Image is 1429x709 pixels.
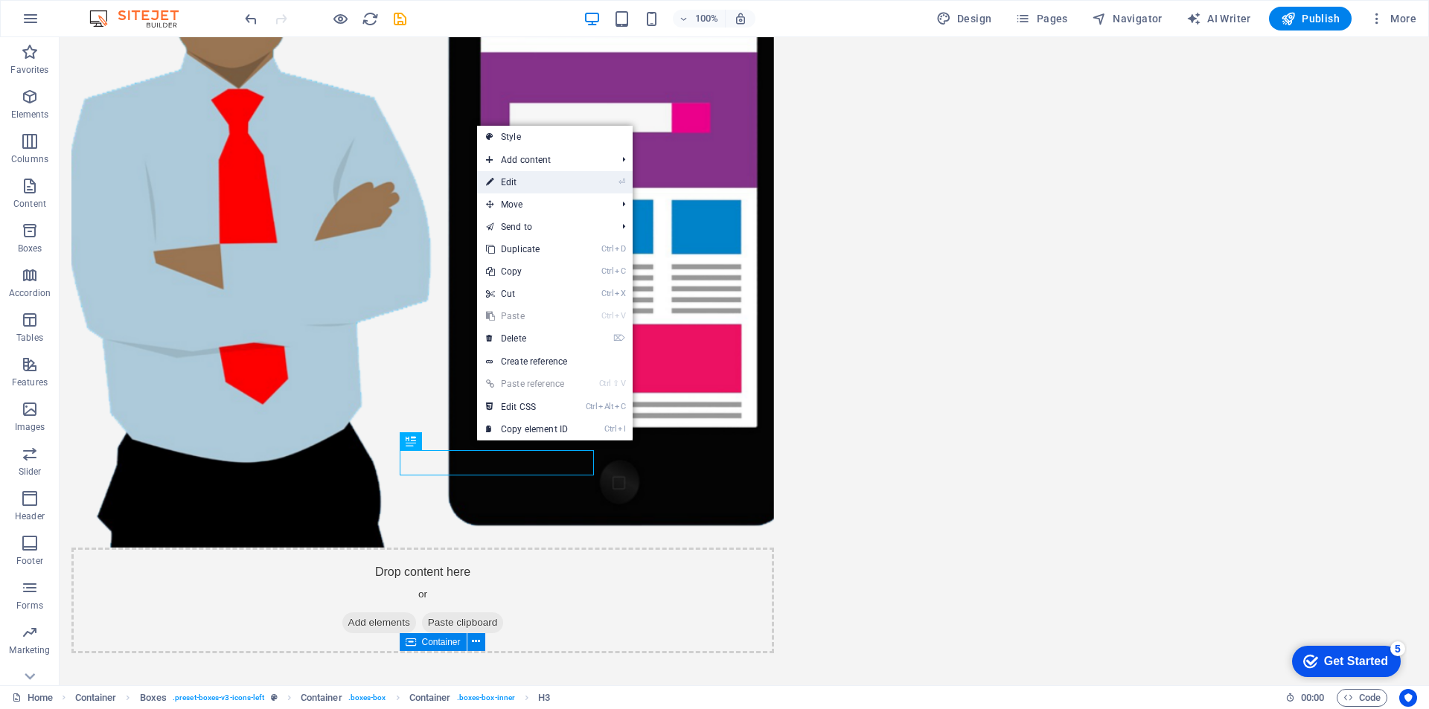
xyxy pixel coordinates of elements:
i: C [615,266,625,276]
a: Send to [477,216,610,238]
button: Usercentrics [1399,689,1417,707]
i: Ctrl [601,244,613,254]
a: ⌦Delete [477,327,577,350]
div: 5 [110,3,125,18]
a: Click to cancel selection. Double-click to open Pages [12,689,53,707]
button: save [391,10,409,28]
i: Ctrl [599,379,611,388]
div: Get Started 5 items remaining, 0% complete [12,7,121,39]
i: This element is a customizable preset [271,693,278,702]
i: C [615,402,625,411]
button: undo [242,10,260,28]
i: Ctrl [601,289,613,298]
p: Elements [11,109,49,121]
i: V [621,379,625,388]
a: CtrlICopy element ID [477,418,577,440]
i: Ctrl [604,424,616,434]
h6: Session time [1285,689,1325,707]
p: Favorites [10,64,48,76]
span: Click to select. Double-click to edit [538,689,550,707]
span: . preset-boxes-v3-icons-left [173,689,265,707]
a: Create reference [477,350,633,373]
span: Code [1343,689,1381,707]
a: ⏎Edit [477,171,577,193]
p: Header [15,510,45,522]
i: Ctrl [601,311,613,321]
span: Pages [1015,11,1067,26]
p: Boxes [18,243,42,254]
a: CtrlVPaste [477,305,577,327]
button: reload [361,10,379,28]
span: Container [422,638,461,647]
span: Click to select. Double-click to edit [409,689,451,707]
button: Code [1337,689,1387,707]
i: V [615,311,625,321]
span: . boxes-box [348,689,386,707]
span: Design [936,11,992,26]
span: Click to select. Double-click to edit [301,689,342,707]
span: . boxes-box-inner [457,689,516,707]
span: Add content [477,149,610,171]
a: CtrlDDuplicate [477,238,577,260]
button: Navigator [1086,7,1169,31]
p: Features [12,376,48,388]
p: Content [13,198,46,210]
span: 00 00 [1301,689,1324,707]
button: Publish [1269,7,1352,31]
span: Navigator [1092,11,1163,26]
i: Ctrl [586,402,598,411]
span: : [1311,692,1314,703]
p: Footer [16,555,43,567]
button: More [1364,7,1422,31]
p: Columns [11,153,48,165]
a: CtrlXCut [477,283,577,305]
i: On resize automatically adjust zoom level to fit chosen device. [734,12,747,25]
button: Click here to leave preview mode and continue editing [331,10,349,28]
i: Undo: Edit headline (Ctrl+Z) [243,10,260,28]
i: ⏎ [618,177,625,187]
p: Tables [16,332,43,344]
h6: 100% [695,10,719,28]
i: Reload page [362,10,379,28]
button: Design [930,7,998,31]
a: Ctrl⇧VPaste reference [477,373,577,395]
i: X [615,289,625,298]
p: Accordion [9,287,51,299]
i: D [615,244,625,254]
i: Ctrl [601,266,613,276]
a: CtrlCCopy [477,260,577,283]
a: CtrlAltCEdit CSS [477,396,577,418]
button: Pages [1009,7,1073,31]
p: Forms [16,600,43,612]
a: Style [477,126,633,148]
span: More [1369,11,1416,26]
i: I [618,424,625,434]
span: Move [477,193,610,216]
button: 100% [673,10,726,28]
span: Click to select. Double-click to edit [140,689,167,707]
i: Save (Ctrl+S) [391,10,409,28]
span: AI Writer [1186,11,1251,26]
img: Editor Logo [86,10,197,28]
i: ⇧ [613,379,619,388]
span: Click to select. Double-click to edit [75,689,117,707]
div: Get Started [44,16,108,30]
span: Publish [1281,11,1340,26]
i: ⌦ [613,333,625,343]
div: Drop content here [12,510,714,616]
span: Add elements [283,575,357,596]
i: Alt [598,402,613,411]
button: AI Writer [1180,7,1257,31]
p: Marketing [9,644,50,656]
nav: breadcrumb [75,689,551,707]
span: Paste clipboard [362,575,444,596]
p: Slider [19,466,42,478]
p: Images [15,421,45,433]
